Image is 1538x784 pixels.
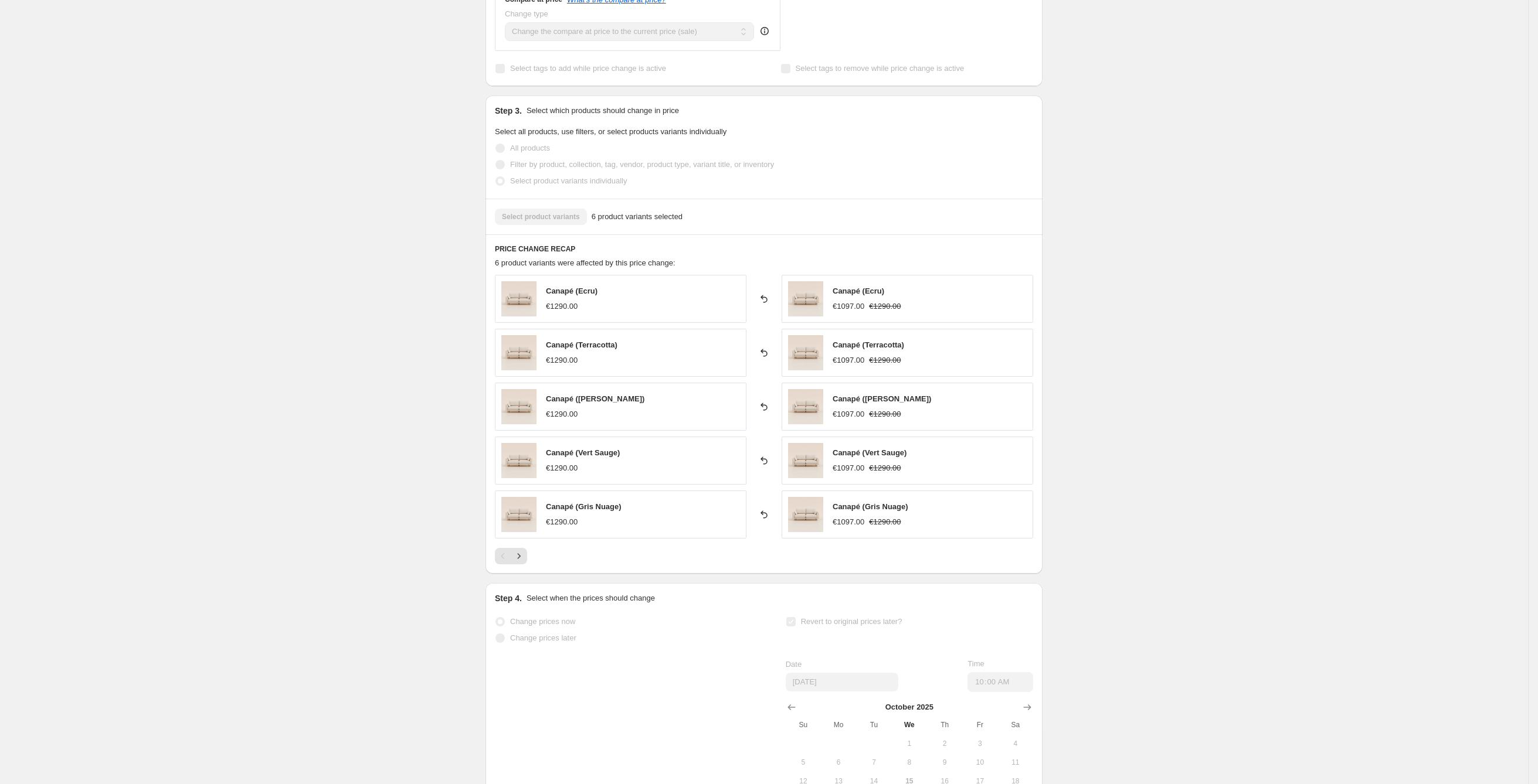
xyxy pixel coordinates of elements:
[833,516,864,528] div: €1097.00
[962,753,997,772] button: Friday October 10 2025
[861,758,887,767] span: 7
[788,335,823,370] img: canape-ecru-trois-places-pied-carre-bois-clair_packshot_547f2d5f-edef-4eae-9d83-d278123d3d3c_80x.png
[495,548,527,564] nav: Pagination
[501,281,537,316] img: canape-ecru-trois-places-pied-carre-bois-clair_packshot_547f2d5f-edef-4eae-9d83-d278123d3d3c_80x.png
[856,753,891,772] button: Tuesday October 7 2025
[786,660,802,669] span: Date
[892,753,927,772] button: Wednesday October 8 2025
[932,739,958,748] span: 2
[495,105,522,117] h2: Step 3.
[527,105,679,117] p: Select which products should change in price
[527,592,655,604] p: Select when the prices should change
[998,715,1033,734] th: Saturday
[967,739,993,748] span: 3
[856,715,891,734] th: Tuesday
[892,715,927,734] th: Wednesday
[869,462,901,474] strike: €1290.00
[967,720,993,730] span: Fr
[501,335,537,370] img: canape-ecru-trois-places-pied-carre-bois-clair_packshot_547f2d5f-edef-4eae-9d83-d278123d3d3c_80x.png
[510,617,575,626] span: Change prices now
[932,720,958,730] span: Th
[546,408,578,420] div: €1290.00
[833,354,864,366] div: €1097.00
[833,502,908,511] span: Canapé (Gris Nuage)
[1003,758,1028,767] span: 11
[546,448,620,457] span: Canapé (Vert Sauge)
[786,673,898,691] input: 10/14/2025
[967,672,1033,692] input: 12:00
[897,739,922,748] span: 1
[495,258,675,267] span: 6 product variants were affected by this price change:
[826,720,851,730] span: Mo
[788,389,823,424] img: canape-ecru-trois-places-pied-carre-bois-clair_packshot_547f2d5f-edef-4eae-9d83-d278123d3d3c_80x.png
[759,25,770,37] div: help
[495,127,726,136] span: Select all products, use filters, or select products variants individually
[546,354,578,366] div: €1290.00
[869,516,901,528] strike: €1290.00
[546,502,622,511] span: Canapé (Gris Nuage)
[546,516,578,528] div: €1290.00
[833,408,864,420] div: €1097.00
[786,753,821,772] button: Sunday October 5 2025
[796,64,965,73] span: Select tags to remove while price change is active
[869,301,901,312] strike: €1290.00
[998,734,1033,753] button: Saturday October 4 2025
[897,720,922,730] span: We
[927,734,962,753] button: Thursday October 2 2025
[998,753,1033,772] button: Saturday October 11 2025
[932,758,958,767] span: 9
[833,394,931,403] span: Canapé ([PERSON_NAME])
[927,715,962,734] th: Thursday
[788,497,823,532] img: canape-ecru-trois-places-pied-carre-bois-clair_packshot_547f2d5f-edef-4eae-9d83-d278123d3d3c_80x.png
[833,462,864,474] div: €1097.00
[869,354,901,366] strike: €1290.00
[1019,699,1035,715] button: Show next month, November 2025
[833,287,884,295] span: Canapé (Ecru)
[967,758,993,767] span: 10
[962,734,997,753] button: Friday October 3 2025
[821,753,856,772] button: Monday October 6 2025
[783,699,800,715] button: Show previous month, September 2025
[897,758,922,767] span: 8
[501,497,537,532] img: canape-ecru-trois-places-pied-carre-bois-clair_packshot_547f2d5f-edef-4eae-9d83-d278123d3d3c_80x.png
[511,548,527,564] button: Next
[495,592,522,604] h2: Step 4.
[833,301,864,312] div: €1097.00
[1003,739,1028,748] span: 4
[821,715,856,734] th: Monday
[861,720,887,730] span: Tu
[786,715,821,734] th: Sunday
[788,281,823,316] img: canape-ecru-trois-places-pied-carre-bois-clair_packshot_547f2d5f-edef-4eae-9d83-d278123d3d3c_80x.png
[869,408,901,420] strike: €1290.00
[546,340,617,349] span: Canapé (Terracotta)
[833,340,904,349] span: Canapé (Terracotta)
[505,9,548,18] span: Change type
[833,448,906,457] span: Canapé (Vert Sauge)
[790,758,816,767] span: 5
[801,617,902,626] span: Revert to original prices later?
[592,211,683,223] span: 6 product variants selected
[967,659,984,668] span: Time
[546,394,644,403] span: Canapé ([PERSON_NAME])
[510,160,774,169] span: Filter by product, collection, tag, vendor, product type, variant title, or inventory
[790,720,816,730] span: Su
[510,633,576,642] span: Change prices later
[501,389,537,424] img: canape-ecru-trois-places-pied-carre-bois-clair_packshot_547f2d5f-edef-4eae-9d83-d278123d3d3c_80x.png
[1003,720,1028,730] span: Sa
[927,753,962,772] button: Thursday October 9 2025
[510,64,666,73] span: Select tags to add while price change is active
[546,301,578,312] div: €1290.00
[546,287,597,295] span: Canapé (Ecru)
[962,715,997,734] th: Friday
[510,176,627,185] span: Select product variants individually
[546,462,578,474] div: €1290.00
[510,144,550,152] span: All products
[788,443,823,478] img: canape-ecru-trois-places-pied-carre-bois-clair_packshot_547f2d5f-edef-4eae-9d83-d278123d3d3c_80x.png
[892,734,927,753] button: Wednesday October 1 2025
[495,244,1033,254] h6: PRICE CHANGE RECAP
[501,443,537,478] img: canape-ecru-trois-places-pied-carre-bois-clair_packshot_547f2d5f-edef-4eae-9d83-d278123d3d3c_80x.png
[826,758,851,767] span: 6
